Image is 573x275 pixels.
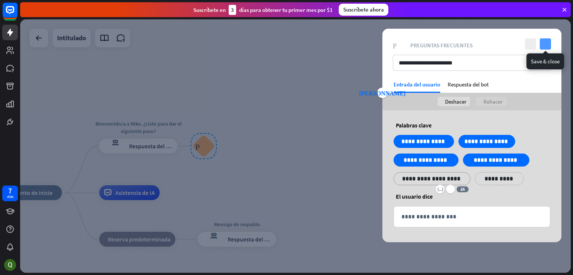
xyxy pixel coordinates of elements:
font: Suscríbete ahora [343,6,384,13]
font: Preguntas frecuentes sobre bloques [393,42,407,49]
font: El usuario dice [396,193,433,200]
font: Respuesta del bot [448,81,489,88]
font: variable [437,186,443,192]
font: días [7,194,13,199]
button: Abrir el widget de chat LiveChat [6,3,28,25]
font: 7 [8,186,12,195]
font: Palabras clave [396,121,432,129]
font: punta [PERSON_NAME] izquierda [359,90,406,96]
font: Deshacer [445,98,466,105]
font: Entrada del usuario [394,81,440,88]
font: Rehacer [483,98,502,105]
font: Suscríbete en [193,6,226,13]
a: 7 días [2,186,18,201]
font: días para obtener tu primer mes por $1 [239,6,333,13]
font: 3 [231,6,234,13]
font: Preguntas frecuentes [410,42,473,49]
